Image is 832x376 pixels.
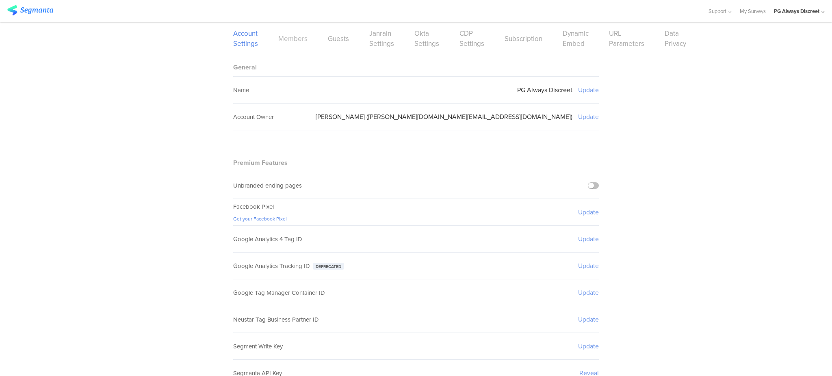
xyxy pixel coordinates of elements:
sg-setting-edit-trigger: Update [578,341,599,351]
span: Facebook Pixel [233,202,274,211]
span: Support [708,7,726,15]
sg-setting-edit-trigger: Update [578,112,599,121]
a: Get your Facebook Pixel [233,215,287,223]
a: Data Privacy [665,28,686,49]
sg-setting-edit-trigger: Update [578,85,599,95]
span: Google Tag Manager Container ID [233,288,325,297]
sg-setting-edit-trigger: Update [578,207,599,217]
span: Segment Write Key [233,342,283,351]
span: Google Analytics Tracking ID [233,261,310,270]
span: Neustar Tag Business Partner ID [233,315,319,324]
a: URL Parameters [609,28,644,49]
a: Dynamic Embed [563,28,589,49]
a: Subscription [505,34,542,44]
span: Google Analytics 4 Tag ID [233,235,302,244]
div: Unbranded ending pages [233,181,302,190]
sg-setting-edit-trigger: Update [578,234,599,244]
div: Deprecated [313,263,344,270]
a: Okta Settings [414,28,439,49]
sg-setting-edit-trigger: Update [578,261,599,270]
sg-setting-edit-trigger: Update [578,288,599,297]
div: PG Always Discreet [774,7,819,15]
a: Janrain Settings [369,28,394,49]
a: Guests [328,34,349,44]
sg-block-title: Premium Features [233,158,288,167]
sg-field-title: Name [233,86,249,95]
a: CDP Settings [459,28,484,49]
sg-setting-value: PG Always Discreet [517,85,572,95]
sg-field-title: Account Owner [233,112,274,121]
sg-setting-value: [PERSON_NAME] ([PERSON_NAME][DOMAIN_NAME][EMAIL_ADDRESS][DOMAIN_NAME]) [316,112,572,121]
img: segmanta logo [7,5,53,15]
sg-setting-edit-trigger: Update [578,315,599,324]
a: Members [278,34,308,44]
sg-block-title: General [233,63,257,72]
